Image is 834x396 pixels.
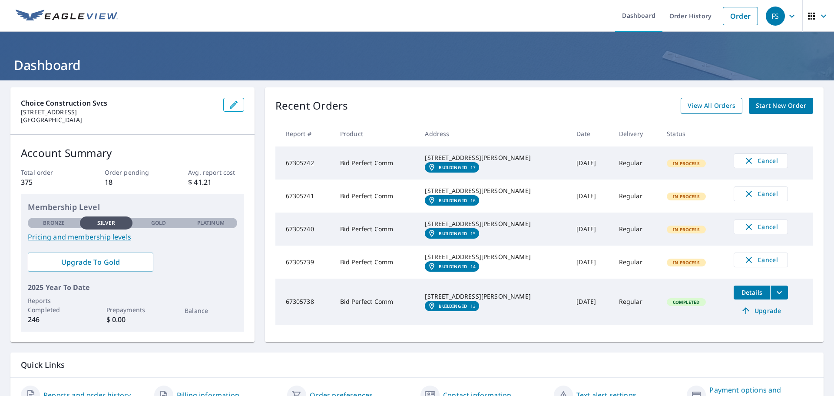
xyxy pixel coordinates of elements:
a: Building ID13 [425,301,479,311]
td: 67305742 [275,146,333,180]
td: Regular [612,180,660,213]
span: Start New Order [756,100,806,111]
button: Cancel [734,220,788,234]
p: Membership Level [28,201,237,213]
em: Building ID [439,165,467,170]
td: Bid Perfect Comm [333,180,418,213]
img: EV Logo [16,10,118,23]
td: [DATE] [569,213,612,246]
em: Building ID [439,198,467,203]
td: [DATE] [569,146,612,180]
span: Completed [668,299,705,305]
button: Cancel [734,253,788,267]
p: Gold [151,219,166,227]
td: Bid Perfect Comm [333,146,418,180]
span: Cancel [743,156,779,166]
span: Upgrade [739,306,783,316]
th: Status [660,121,727,146]
div: [STREET_ADDRESS][PERSON_NAME] [425,220,563,228]
th: Date [569,121,612,146]
a: Order [723,7,758,25]
p: Recent Orders [275,98,348,114]
td: Regular [612,279,660,325]
p: Platinum [197,219,225,227]
a: Start New Order [749,98,813,114]
span: Upgrade To Gold [35,257,146,267]
td: Regular [612,246,660,279]
a: View All Orders [681,98,742,114]
p: Account Summary [21,145,244,161]
a: Building ID14 [425,261,479,272]
h1: Dashboard [10,56,824,74]
p: Prepayments [106,305,159,314]
p: Order pending [105,168,160,177]
span: In Process [668,226,705,233]
p: 246 [28,314,80,325]
th: Address [418,121,569,146]
em: Building ID [439,231,467,236]
div: [STREET_ADDRESS][PERSON_NAME] [425,153,563,162]
td: 67305741 [275,180,333,213]
div: [STREET_ADDRESS][PERSON_NAME] [425,186,563,195]
a: Upgrade [734,304,788,318]
em: Building ID [439,303,467,309]
p: Bronze [43,219,65,227]
p: [GEOGRAPHIC_DATA] [21,116,216,124]
td: 67305738 [275,279,333,325]
td: 67305740 [275,213,333,246]
p: Reports Completed [28,296,80,314]
p: Balance [185,306,237,315]
span: In Process [668,260,705,266]
p: Quick Links [21,359,813,370]
button: filesDropdownBtn-67305738 [770,286,788,299]
p: Total order [21,168,76,177]
p: [STREET_ADDRESS] [21,108,216,116]
span: Cancel [743,255,779,265]
p: Silver [97,219,116,227]
p: 2025 Year To Date [28,282,237,293]
span: In Process [668,160,705,166]
a: Upgrade To Gold [28,253,153,272]
td: Regular [612,213,660,246]
p: $ 41.21 [188,177,244,187]
em: Building ID [439,264,467,269]
a: Building ID16 [425,195,479,206]
p: Choice Construction Svcs [21,98,216,108]
button: Cancel [734,153,788,168]
td: [DATE] [569,246,612,279]
button: detailsBtn-67305738 [734,286,770,299]
th: Report # [275,121,333,146]
th: Product [333,121,418,146]
td: [DATE] [569,180,612,213]
a: Building ID17 [425,162,479,173]
th: Delivery [612,121,660,146]
td: Bid Perfect Comm [333,213,418,246]
span: In Process [668,193,705,200]
div: [STREET_ADDRESS][PERSON_NAME] [425,253,563,261]
div: [STREET_ADDRESS][PERSON_NAME] [425,292,563,301]
span: View All Orders [688,100,735,111]
div: FS [766,7,785,26]
td: 67305739 [275,246,333,279]
a: Building ID15 [425,228,479,239]
td: [DATE] [569,279,612,325]
span: Cancel [743,222,779,232]
span: Cancel [743,189,779,199]
td: Bid Perfect Comm [333,246,418,279]
p: 18 [105,177,160,187]
p: Avg. report cost [188,168,244,177]
span: Details [739,288,765,296]
td: Bid Perfect Comm [333,279,418,325]
p: $ 0.00 [106,314,159,325]
td: Regular [612,146,660,180]
button: Cancel [734,186,788,201]
p: 375 [21,177,76,187]
a: Pricing and membership levels [28,232,237,242]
